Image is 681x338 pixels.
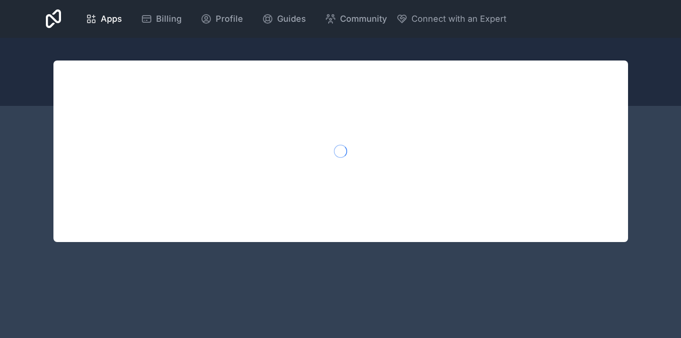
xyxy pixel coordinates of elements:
[317,9,394,29] a: Community
[277,12,306,26] span: Guides
[78,9,130,29] a: Apps
[396,12,506,26] button: Connect with an Expert
[101,12,122,26] span: Apps
[254,9,314,29] a: Guides
[340,12,387,26] span: Community
[193,9,251,29] a: Profile
[411,12,506,26] span: Connect with an Expert
[156,12,182,26] span: Billing
[216,12,243,26] span: Profile
[133,9,189,29] a: Billing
